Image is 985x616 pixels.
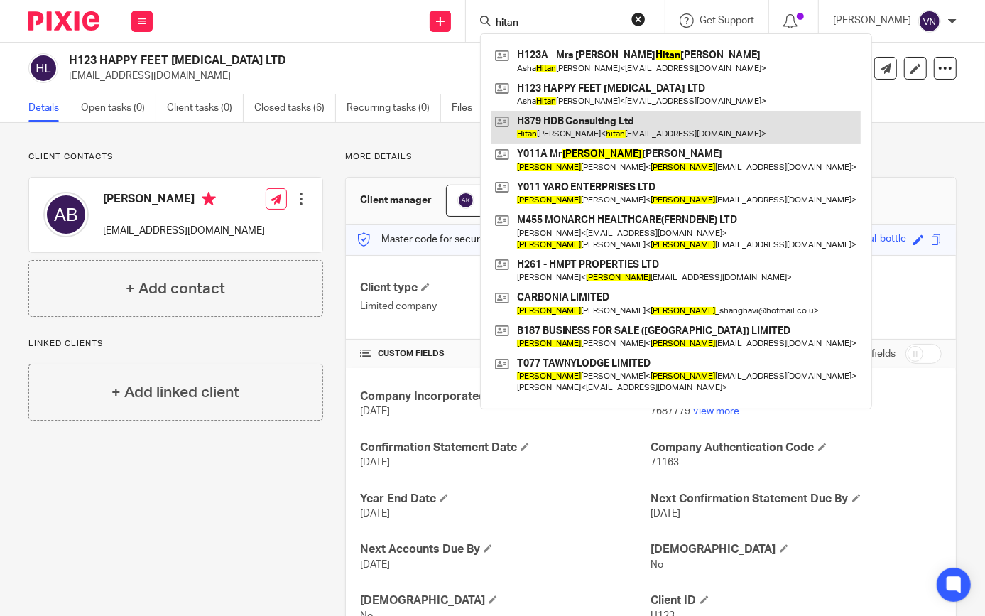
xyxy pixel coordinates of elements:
span: Get Support [700,16,754,26]
a: Details [28,94,70,122]
h4: [DEMOGRAPHIC_DATA] [651,542,942,557]
h4: CUSTOM FIELDS [360,348,651,360]
h4: Client type [360,281,651,296]
p: [PERSON_NAME] [833,13,911,28]
h4: Next Confirmation Statement Due By [651,492,942,507]
h4: + Add linked client [111,382,239,404]
h2: H123 HAPPY FEET [MEDICAL_DATA] LTD [69,53,624,68]
span: [DATE] [360,560,390,570]
h4: [PERSON_NAME] [103,192,265,210]
a: Files [452,94,484,122]
img: svg%3E [43,192,89,237]
h4: Client ID [651,593,942,608]
a: Recurring tasks (0) [347,94,441,122]
h4: Confirmation Statement Date [360,441,651,455]
a: Open tasks (0) [81,94,156,122]
span: 7687779 [651,406,691,416]
img: Pixie [28,11,99,31]
p: More details [345,151,957,163]
img: svg%3E [28,53,58,83]
span: [DATE] [360,406,390,416]
h4: Company Authentication Code [651,441,942,455]
span: [DATE] [360,458,390,468]
a: Closed tasks (6) [254,94,336,122]
p: [EMAIL_ADDRESS][DOMAIN_NAME] [103,224,265,238]
i: Primary [202,192,216,206]
img: svg%3E [457,192,474,209]
h4: Next Accounts Due By [360,542,651,557]
span: No [651,560,664,570]
h4: [DEMOGRAPHIC_DATA] [360,593,651,608]
p: Client contacts [28,151,323,163]
p: [EMAIL_ADDRESS][DOMAIN_NAME] [69,69,763,83]
span: [DATE] [360,509,390,519]
img: svg%3E [918,10,941,33]
span: [DATE] [651,509,681,519]
h4: Company Incorporated On [360,389,651,404]
p: Master code for secure communications and files [357,232,602,247]
p: Limited company [360,299,651,313]
span: 71163 [651,458,680,468]
a: Client tasks (0) [167,94,244,122]
button: Clear [631,12,646,26]
p: Linked clients [28,338,323,350]
h3: Client manager [360,193,432,207]
h4: + Add contact [126,278,225,300]
h4: Year End Date [360,492,651,507]
input: Search [494,17,622,30]
a: View more [693,406,740,416]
